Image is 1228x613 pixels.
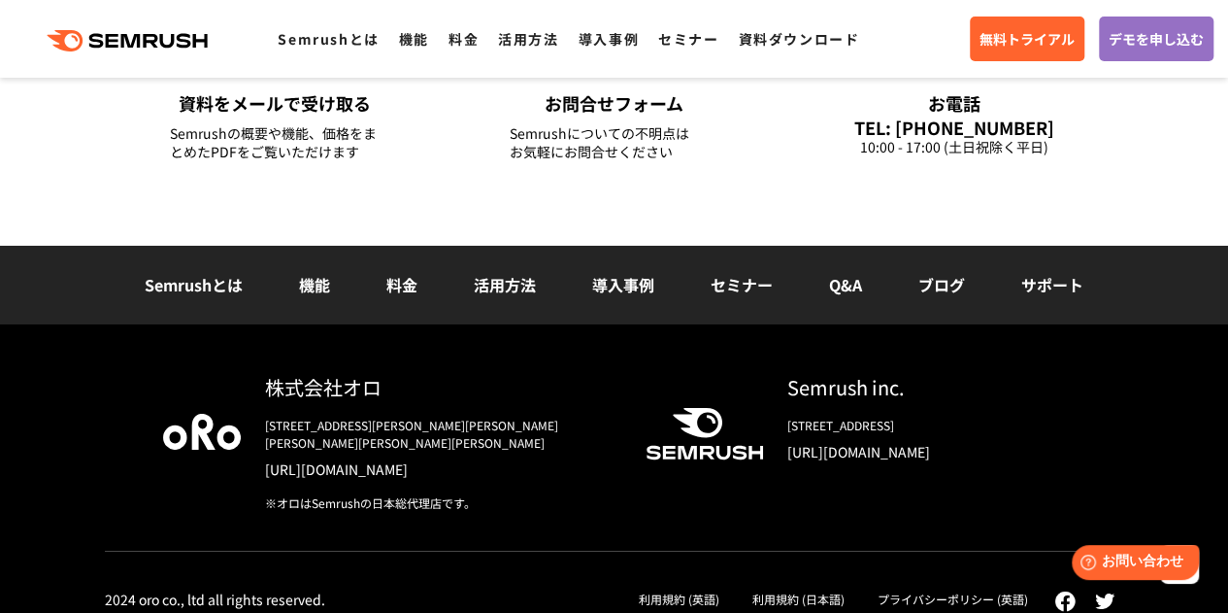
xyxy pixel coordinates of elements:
[711,273,773,296] a: セミナー
[498,29,558,49] a: 活用方法
[829,273,862,296] a: Q&A
[163,414,241,449] img: oro company
[849,138,1059,156] div: 10:00 - 17:00 (土日祝除く平日)
[265,460,614,479] a: [URL][DOMAIN_NAME]
[970,17,1084,61] a: 無料トライアル
[878,591,1028,607] a: プライバシーポリシー (英語)
[752,591,845,607] a: 利用規約 (日本語)
[918,273,965,296] a: ブログ
[386,273,417,296] a: 料金
[1055,537,1207,592] iframe: Help widget launcher
[510,124,719,161] div: Semrushについての不明点は お気軽にお問合せください
[265,494,614,512] div: ※オロはSemrushの日本総代理店です。
[170,124,380,161] div: Semrushの概要や機能、価格をまとめたPDFをご覧いただけます
[849,117,1059,138] div: TEL: [PHONE_NUMBER]
[474,273,536,296] a: 活用方法
[592,273,654,296] a: 導入事例
[639,591,719,607] a: 利用規約 (英語)
[738,29,859,49] a: 資料ダウンロード
[1109,28,1204,50] span: デモを申し込む
[1054,591,1076,612] img: facebook
[510,91,719,116] div: お問合せフォーム
[1099,17,1213,61] a: デモを申し込む
[265,373,614,401] div: 株式会社オロ
[145,273,243,296] a: Semrushとは
[170,91,380,116] div: 資料をメールで受け取る
[787,442,1066,461] a: [URL][DOMAIN_NAME]
[1095,594,1114,609] img: twitter
[105,591,325,608] div: 2024 oro co., ltd all rights reserved.
[979,28,1075,50] span: 無料トライアル
[787,373,1066,401] div: Semrush inc.
[278,29,379,49] a: Semrushとは
[787,417,1066,434] div: [STREET_ADDRESS]
[299,273,330,296] a: 機能
[579,29,639,49] a: 導入事例
[849,91,1059,116] div: お電話
[1021,273,1083,296] a: サポート
[658,29,718,49] a: セミナー
[399,29,429,49] a: 機能
[265,417,614,452] div: [STREET_ADDRESS][PERSON_NAME][PERSON_NAME][PERSON_NAME][PERSON_NAME][PERSON_NAME]
[448,29,479,49] a: 料金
